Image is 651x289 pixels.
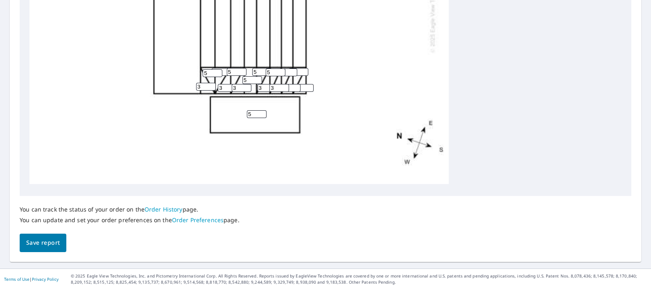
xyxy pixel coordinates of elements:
[4,277,59,282] p: |
[20,216,240,224] p: You can update and set your order preferences on the page.
[145,205,183,213] a: Order History
[20,206,240,213] p: You can track the status of your order on the page.
[32,276,59,282] a: Privacy Policy
[4,276,29,282] a: Terms of Use
[172,216,224,224] a: Order Preferences
[71,273,647,285] p: © 2025 Eagle View Technologies, Inc. and Pictometry International Corp. All Rights Reserved. Repo...
[20,234,66,252] button: Save report
[26,238,60,248] span: Save report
